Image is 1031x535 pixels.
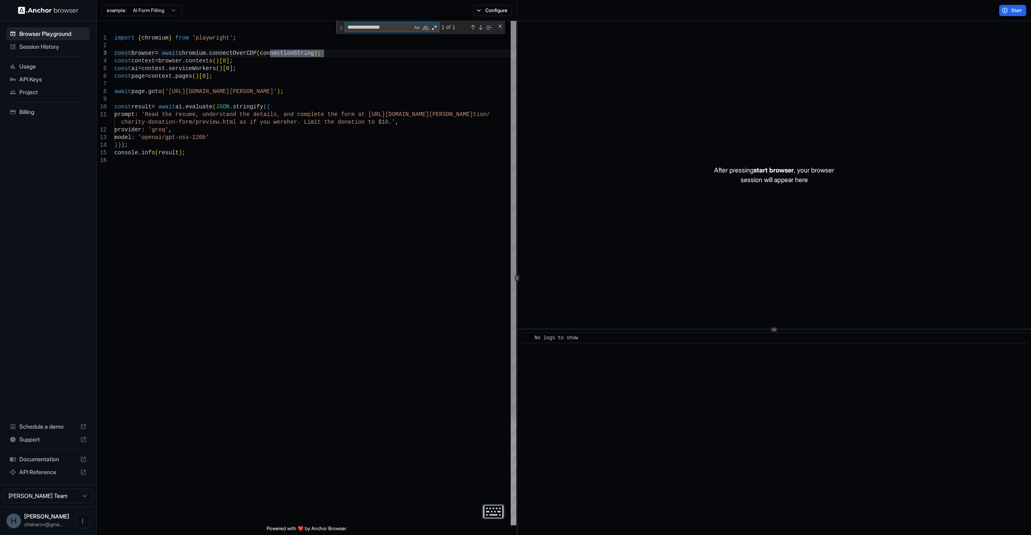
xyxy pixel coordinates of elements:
[185,58,212,64] span: contexts
[223,58,226,64] span: 0
[6,420,90,433] div: Schedule a demo
[179,149,182,156] span: )
[219,58,222,64] span: [
[114,50,131,56] span: const
[97,50,107,57] div: 3
[337,21,345,34] div: Toggle Replace
[162,50,179,56] span: await
[19,62,87,71] span: Usage
[114,126,141,133] span: provider
[165,88,277,95] span: '[URL][DOMAIN_NAME][PERSON_NAME]'
[97,126,107,134] div: 12
[230,65,233,72] span: ]
[422,23,430,31] div: Match Whole Word (⌥⌘W)
[158,149,178,156] span: result
[6,106,90,118] div: Billing
[260,50,314,56] span: connectionString
[138,134,209,141] span: 'openai/gpt-oss-120b'
[263,104,267,110] span: (
[151,104,155,110] span: =
[999,5,1026,16] button: Start
[121,142,124,148] span: )
[118,142,121,148] span: )
[226,65,229,72] span: 0
[148,88,162,95] span: goto
[141,111,311,118] span: 'Read the resume, understand the details, and comp
[182,149,185,156] span: ;
[165,65,168,72] span: .
[131,65,138,72] span: ai
[209,50,257,56] span: connectOverCDP
[280,88,284,95] span: ;
[219,65,222,72] span: )
[206,50,209,56] span: .
[97,34,107,42] div: 1
[317,50,321,56] span: ;
[131,58,155,64] span: context
[192,35,233,41] span: 'playwright'
[114,134,131,141] span: model
[114,111,135,118] span: prompt
[97,73,107,80] div: 6
[535,335,578,341] span: No logs to show
[141,65,165,72] span: context
[213,104,216,110] span: (
[345,23,412,32] textarea: Find
[226,58,229,64] span: ]
[267,525,346,535] span: Powered with ❤️ by Anchor Browser
[172,73,175,79] span: .
[182,104,185,110] span: .
[497,23,503,29] div: Close (Escape)
[199,73,202,79] span: [
[192,73,195,79] span: (
[97,111,107,118] div: 11
[168,65,216,72] span: serviceWorkers
[97,57,107,65] div: 4
[257,50,260,56] span: (
[75,514,90,528] button: Open menu
[6,40,90,53] div: Session History
[19,88,87,96] span: Project
[19,455,77,463] span: Documentation
[97,95,107,103] div: 9
[230,104,233,110] span: .
[470,24,476,31] div: Previous Match (⇧Enter)
[19,435,77,444] span: Support
[484,23,493,32] div: Find in Selection (⌥⌘L)
[179,50,206,56] span: chromium
[158,104,175,110] span: await
[131,134,135,141] span: :
[114,142,118,148] span: }
[175,104,182,110] span: ai
[131,73,145,79] span: page
[24,513,69,520] span: Hezi Aharon
[233,104,263,110] span: stringify
[395,119,398,125] span: ,
[6,86,90,99] div: Project
[168,126,172,133] span: ,
[145,73,148,79] span: =
[441,22,468,32] div: 1 of 1
[213,58,216,64] span: (
[714,165,834,185] p: After pressing , your browser session will appear here
[209,73,212,79] span: ;
[175,73,192,79] span: pages
[223,65,226,72] span: [
[124,142,128,148] span: ;
[216,65,219,72] span: (
[155,50,158,56] span: =
[18,6,79,14] img: Anchor Logo
[97,42,107,50] div: 2
[131,104,151,110] span: result
[473,111,490,118] span: tion/
[196,73,199,79] span: )
[19,423,77,431] span: Schedule a demo
[97,88,107,95] div: 8
[114,73,131,79] span: const
[138,35,141,41] span: {
[97,134,107,141] div: 13
[314,50,317,56] span: )
[97,103,107,111] div: 10
[155,58,158,64] span: =
[131,50,155,56] span: browser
